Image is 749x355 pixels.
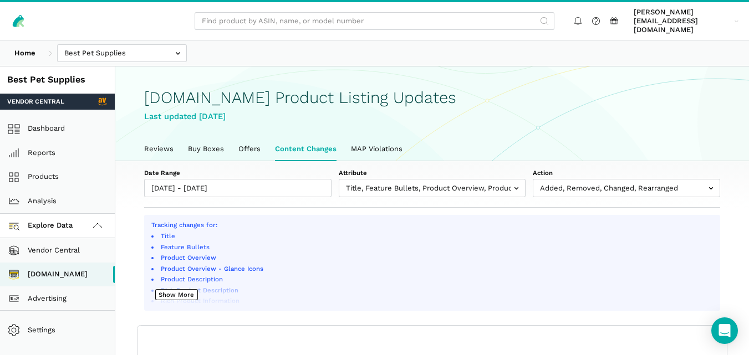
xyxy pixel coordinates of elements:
[339,179,526,197] input: Title, Feature Bullets, Product Overview, Product Overview - Glance Icons, Product Description, R...
[159,231,713,240] li: Title
[339,168,526,177] label: Attribute
[634,8,731,35] span: [PERSON_NAME][EMAIL_ADDRESS][DOMAIN_NAME]
[7,97,64,106] span: Vendor Central
[144,89,720,107] h1: [DOMAIN_NAME] Product Listing Updates
[144,110,720,123] div: Last updated [DATE]
[711,317,738,344] div: Open Intercom Messenger
[181,137,231,161] a: Buy Boxes
[344,137,410,161] a: MAP Violations
[137,137,181,161] a: Reviews
[231,137,268,161] a: Offers
[195,12,554,30] input: Find product by ASIN, name, or model number
[144,168,332,177] label: Date Range
[159,264,713,273] li: Product Overview - Glance Icons
[151,220,713,230] p: Tracking changes for:
[159,296,713,305] li: Rich Product Information
[11,219,73,233] span: Explore Data
[533,179,720,197] input: Added, Removed, Changed, Rearranged
[155,289,198,300] button: Show More
[159,275,713,284] li: Product Description
[57,44,187,63] input: Best Pet Supplies
[7,44,43,63] a: Home
[159,243,713,251] li: Feature Bullets
[7,74,108,86] div: Best Pet Supplies
[159,253,713,262] li: Product Overview
[159,286,713,295] li: Rich Product Description
[268,137,344,161] a: Content Changes
[630,6,742,37] a: [PERSON_NAME][EMAIL_ADDRESS][DOMAIN_NAME]
[533,168,720,177] label: Action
